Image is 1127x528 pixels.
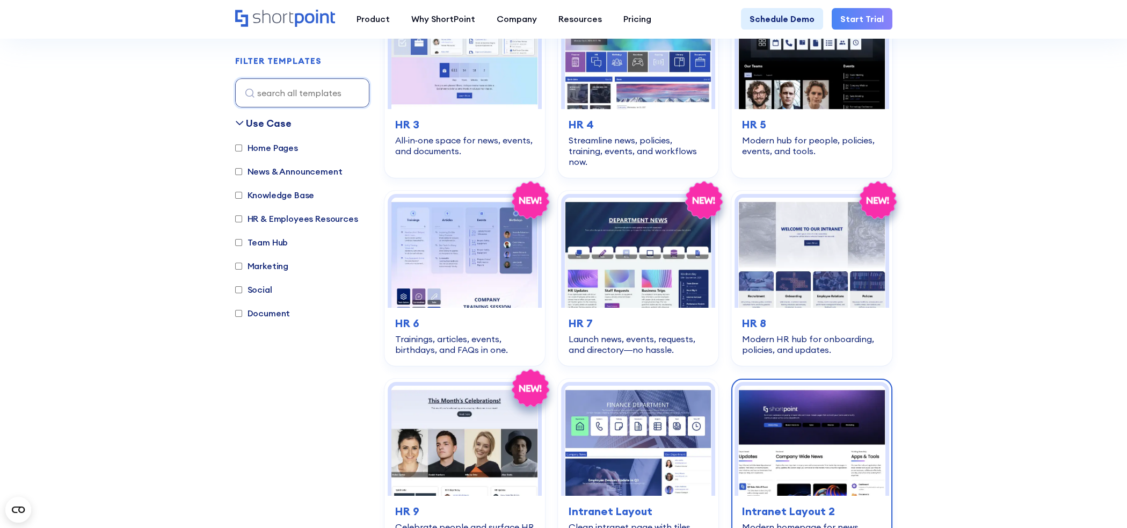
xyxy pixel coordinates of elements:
[357,12,390,25] div: Product
[569,117,708,133] h3: HR 4
[235,310,242,317] input: Document
[742,503,881,519] h3: Intranet Layout 2
[395,315,534,331] h3: HR 6
[235,236,288,249] label: Team Hub
[235,192,242,199] input: Knowledge Base
[497,12,537,25] div: Company
[246,116,292,131] div: Use Case
[235,239,242,246] input: Team Hub
[235,168,242,175] input: News & Announcement
[558,191,718,366] a: HR 7 – HR SharePoint Template: Launch news, events, requests, and directory—no hassle.HR 7Launch ...
[395,117,534,133] h3: HR 3
[235,286,242,293] input: Social
[411,12,475,25] div: Why ShortPoint
[569,503,708,519] h3: Intranet Layout
[235,307,290,320] label: Document
[741,8,823,30] a: Schedule Demo
[235,78,369,107] input: search all templates
[565,386,711,496] img: Intranet Layout – SharePoint Page Design: Clean intranet page with tiles, updates, and calendar.
[738,386,885,496] img: Intranet Layout 2 – SharePoint Homepage Design: Modern homepage for news, tools, people, and events.
[391,386,538,496] img: HR 9 – HR Template: Celebrate people and surface HR updates in one place.
[486,8,548,30] a: Company
[235,10,335,28] a: Home
[235,165,343,178] label: News & Announcement
[5,497,31,523] button: Open CMP widget
[613,8,662,30] a: Pricing
[569,315,708,331] h3: HR 7
[346,8,401,30] a: Product
[832,8,892,30] a: Start Trial
[235,189,315,201] label: Knowledge Base
[742,135,881,156] div: Modern hub for people, policies, events, and tools.
[384,191,545,366] a: HR 6 – HR SharePoint Site Template: Trainings, articles, events, birthdays, and FAQs in one.HR 6T...
[742,117,881,133] h3: HR 5
[395,135,534,156] div: All‑in‑one space for news, events, and documents.
[391,198,538,308] img: HR 6 – HR SharePoint Site Template: Trainings, articles, events, birthdays, and FAQs in one.
[235,283,272,296] label: Social
[235,212,358,225] label: HR & Employees Resources
[235,263,242,270] input: Marketing
[742,315,881,331] h3: HR 8
[235,259,289,272] label: Marketing
[235,215,242,222] input: HR & Employees Resources
[742,334,881,355] div: Modern HR hub for onboarding, policies, and updates.
[558,12,602,25] div: Resources
[395,334,534,355] div: Trainings, articles, events, birthdays, and FAQs in one.
[235,144,242,151] input: Home Pages
[548,8,613,30] a: Resources
[235,56,322,66] h2: FILTER TEMPLATES
[738,198,885,308] img: HR 8 – SharePoint HR Template: Modern HR hub for onboarding, policies, and updates.
[401,8,486,30] a: Why ShortPoint
[565,198,711,308] img: HR 7 – HR SharePoint Template: Launch news, events, requests, and directory—no hassle.
[623,12,651,25] div: Pricing
[395,503,534,519] h3: HR 9
[569,135,708,167] div: Streamline news, policies, training, events, and workflows now.
[235,141,298,154] label: Home Pages
[1073,476,1127,528] iframe: Chat Widget
[569,334,708,355] div: Launch news, events, requests, and directory—no hassle.
[731,191,892,366] a: HR 8 – SharePoint HR Template: Modern HR hub for onboarding, policies, and updates.HR 8Modern HR ...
